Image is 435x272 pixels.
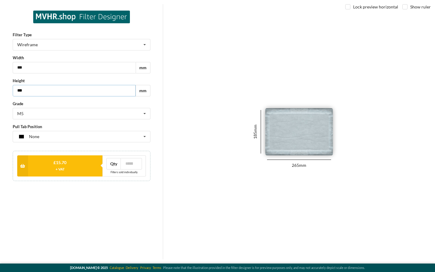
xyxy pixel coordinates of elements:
label: Filter Type [13,32,150,38]
a: Delivery [126,266,138,270]
img: MVHR.shop logo [33,11,130,23]
b: [DOMAIN_NAME] © 2025 [70,266,108,270]
label: Width [13,55,150,61]
div: Wireframe [17,43,38,47]
div: £ 15.70 [24,160,96,165]
div: Qty [106,158,121,170]
label: Grade [13,101,150,107]
span: Please note that the illustration provided in the filter designer is for preview purposes only, a... [163,266,365,270]
label: Height [13,78,150,84]
span: + VAT [56,167,65,171]
a: Catalogue [110,266,124,270]
div: Filters sold individually [111,171,138,173]
label: Show ruler [402,4,431,9]
div: None [17,134,39,139]
div: M5 [17,112,24,116]
div: mm [136,85,150,96]
div: 185 mm [238,125,273,139]
a: Privacy [140,266,151,270]
div: mm [136,62,150,73]
label: Lock preview horizontal [345,4,398,9]
img: none.png [17,132,26,141]
div: 265 mm [271,162,327,168]
label: Pull Tab Position [13,124,150,130]
a: Terms [153,266,161,270]
button: £15.70+ VAT [17,155,103,176]
div: £15.70+ VATQtyFilters sold individually [17,155,146,176]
